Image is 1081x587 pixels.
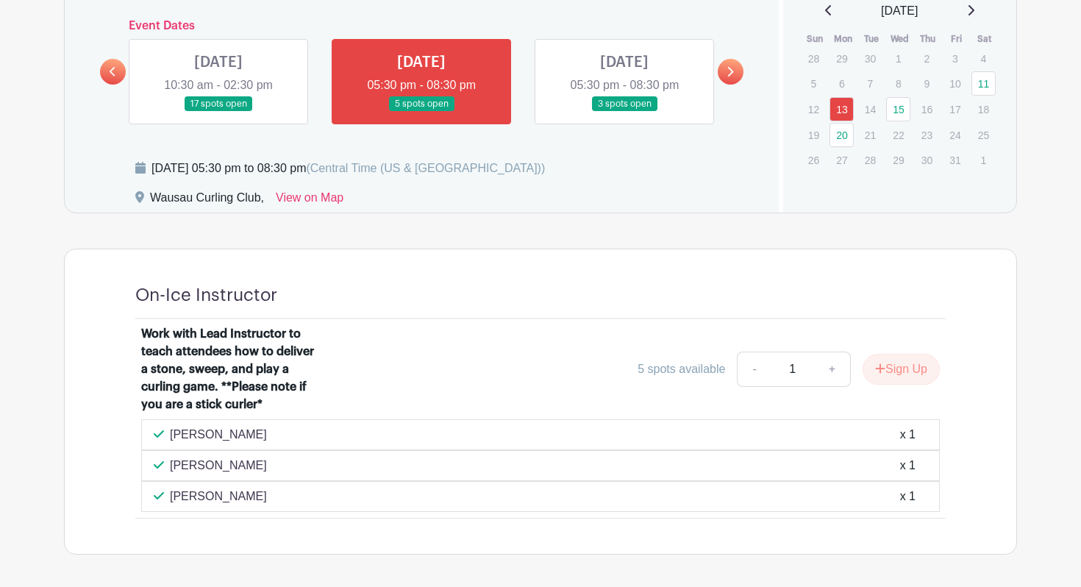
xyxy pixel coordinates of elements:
[900,457,916,474] div: x 1
[971,71,996,96] a: 11
[830,72,854,95] p: 6
[915,47,939,70] p: 2
[802,149,826,171] p: 26
[971,98,996,121] p: 18
[830,149,854,171] p: 27
[971,124,996,146] p: 25
[170,457,267,474] p: [PERSON_NAME]
[802,72,826,95] p: 5
[858,149,882,171] p: 28
[802,47,826,70] p: 28
[858,47,882,70] p: 30
[858,98,882,121] p: 14
[886,124,910,146] p: 22
[802,124,826,146] p: 19
[829,32,857,46] th: Mon
[126,19,718,33] h6: Event Dates
[943,124,967,146] p: 24
[943,149,967,171] p: 31
[900,488,916,505] div: x 1
[802,98,826,121] p: 12
[306,162,545,174] span: (Central Time (US & [GEOGRAPHIC_DATA]))
[141,325,324,413] div: Work with Lead Instructor to teach attendees how to deliver a stone, sweep, and play a curling ga...
[915,149,939,171] p: 30
[886,47,910,70] p: 1
[900,426,916,444] div: x 1
[170,488,267,505] p: [PERSON_NAME]
[857,32,886,46] th: Tue
[170,426,267,444] p: [PERSON_NAME]
[881,2,918,20] span: [DATE]
[135,285,277,306] h4: On-Ice Instructor
[638,360,725,378] div: 5 spots available
[971,149,996,171] p: 1
[830,97,854,121] a: 13
[885,32,914,46] th: Wed
[915,72,939,95] p: 9
[914,32,943,46] th: Thu
[915,98,939,121] p: 16
[814,352,851,387] a: +
[915,124,939,146] p: 23
[276,189,343,213] a: View on Map
[943,72,967,95] p: 10
[886,97,910,121] a: 15
[942,32,971,46] th: Fri
[858,124,882,146] p: 21
[886,149,910,171] p: 29
[943,98,967,121] p: 17
[150,189,264,213] div: Wausau Curling Club,
[971,47,996,70] p: 4
[151,160,545,177] div: [DATE] 05:30 pm to 08:30 pm
[943,47,967,70] p: 3
[858,72,882,95] p: 7
[830,123,854,147] a: 20
[886,72,910,95] p: 8
[737,352,771,387] a: -
[830,47,854,70] p: 29
[863,354,940,385] button: Sign Up
[971,32,999,46] th: Sat
[801,32,830,46] th: Sun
